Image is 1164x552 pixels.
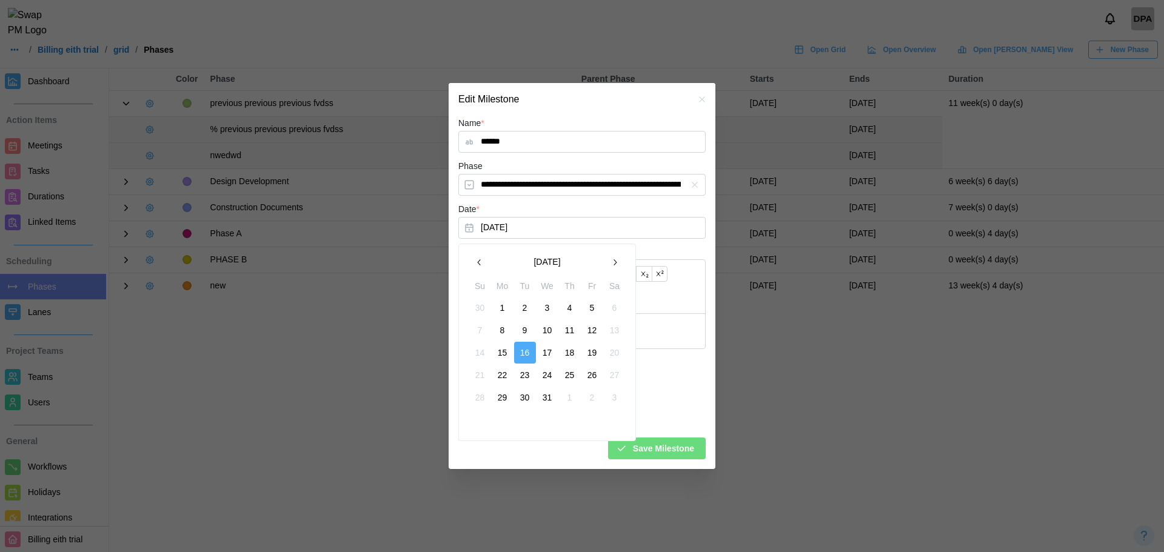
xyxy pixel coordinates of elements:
button: 23 December 2025 [514,364,536,386]
label: Date [458,203,480,216]
button: 2 December 2025 [514,297,536,319]
button: 22 December 2025 [492,364,513,386]
th: Th [558,279,581,297]
button: 30 November 2025 [469,297,491,319]
th: Fr [581,279,603,297]
th: Mo [491,279,513,297]
button: 21 December 2025 [469,364,491,386]
button: 2 January 2026 [581,387,603,408]
button: 3 December 2025 [537,297,558,319]
th: We [536,279,558,297]
button: 10 December 2025 [537,319,558,341]
span: Save Milestone [633,438,694,459]
button: 9 December 2025 [514,319,536,341]
button: [DATE] [490,251,604,273]
h2: Edit Milestone [458,95,520,104]
button: 27 December 2025 [604,364,626,386]
button: 25 December 2025 [559,364,581,386]
button: 20 December 2025 [604,342,626,364]
button: 30 December 2025 [514,387,536,408]
button: 8 December 2025 [492,319,513,341]
button: 12 December 2025 [581,319,603,341]
button: 13 December 2025 [604,319,626,341]
button: 18 December 2025 [559,342,581,364]
button: 1 January 2026 [559,387,581,408]
label: Phase [458,160,483,173]
button: 26 December 2025 [581,364,603,386]
label: Name [458,117,484,130]
button: 16 December 2025 [514,342,536,364]
button: 29 December 2025 [492,387,513,408]
button: 5 December 2025 [581,297,603,319]
button: 31 December 2025 [537,387,558,408]
button: 17 December 2025 [537,342,558,364]
button: 7 December 2025 [469,319,491,341]
button: Superscript [652,266,667,282]
th: Tu [513,279,536,297]
button: 14 December 2025 [469,342,491,364]
button: 6 December 2025 [604,297,626,319]
button: 1 December 2025 [492,297,513,319]
button: 15 December 2025 [492,342,513,364]
button: 19 December 2025 [581,342,603,364]
button: 24 December 2025 [537,364,558,386]
button: 28 December 2025 [469,387,491,408]
button: 3 January 2026 [604,387,626,408]
button: Subscript [636,266,652,282]
button: 11 December 2025 [559,319,581,341]
th: Sa [603,279,626,297]
button: 4 December 2025 [559,297,581,319]
button: Dec 16, 2025 [458,217,706,239]
th: Su [469,279,491,297]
